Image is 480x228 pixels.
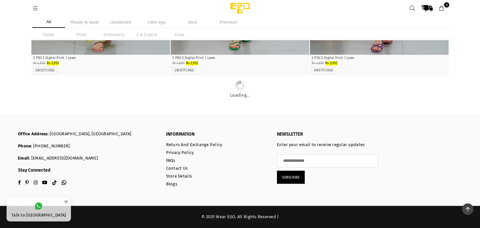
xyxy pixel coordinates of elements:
a: Store Details [166,174,192,179]
button: × [62,196,70,207]
span: Rs.3,952 [186,61,198,65]
span: Rs.3,952 [47,61,59,65]
a: : [EMAIL_ADDRESS][DOMAIN_NAME] [29,156,98,161]
p: NEWSLETTER [277,131,378,137]
li: All [32,16,65,28]
p: : [GEOGRAPHIC_DATA], [GEOGRAPHIC_DATA] [18,131,156,137]
span: Rs.4,650 [312,61,324,65]
li: Embroidery [98,29,130,40]
button: Subscribe [277,171,305,184]
label: UNSTITCHED [35,68,55,73]
a: 0 [436,2,448,14]
p: 3 PIECE Digital Print | Lawn [33,56,168,61]
li: 2 & 3 piece [130,29,163,40]
p: : [PHONE_NUMBER] [18,143,156,149]
b: Email [18,156,29,161]
span: Rs.4,650 [33,61,45,65]
li: Unstitched [104,16,137,28]
a: Privacy Policy [166,150,194,155]
label: UNSTITCHED [175,68,194,73]
li: Kurta [163,29,196,40]
img: Loading... [235,81,245,91]
a: Talk to [GEOGRAPHIC_DATA] [7,197,71,221]
div: © 2025 Wear EGO. All Rights Reserved | [18,214,462,220]
img: Ego [212,2,268,15]
p: Enter your email to receive regular updates [277,142,378,148]
b: Office Address [18,131,48,136]
p: Loading... [32,93,448,98]
span: 0 [444,2,449,8]
a: Blogs [166,181,177,186]
a: Loading... [32,87,448,98]
h3: Stay Connected [18,168,156,173]
p: 3 PIECE Digital Print | Lawn [312,56,447,61]
a: Return And Exchange Policy [166,142,222,147]
a: Search [406,2,418,14]
li: Soul [176,16,209,28]
a: Contact Us [166,166,188,171]
label: UNSTITCHED [314,68,333,73]
li: Prints [65,29,98,40]
span: Rs.3,952 [325,61,337,65]
li: Ready to wear [68,16,101,28]
li: Premium [212,16,245,28]
li: Little ego [140,16,173,28]
span: Rs.4,650 [172,61,185,65]
b: Phone [18,143,31,148]
li: Solids [32,29,65,40]
a: Menu [29,6,41,10]
a: FAQs [166,158,175,163]
p: 3 PIECE Digital Print | Lawn [172,56,308,61]
p: INFORMATION [166,131,267,137]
